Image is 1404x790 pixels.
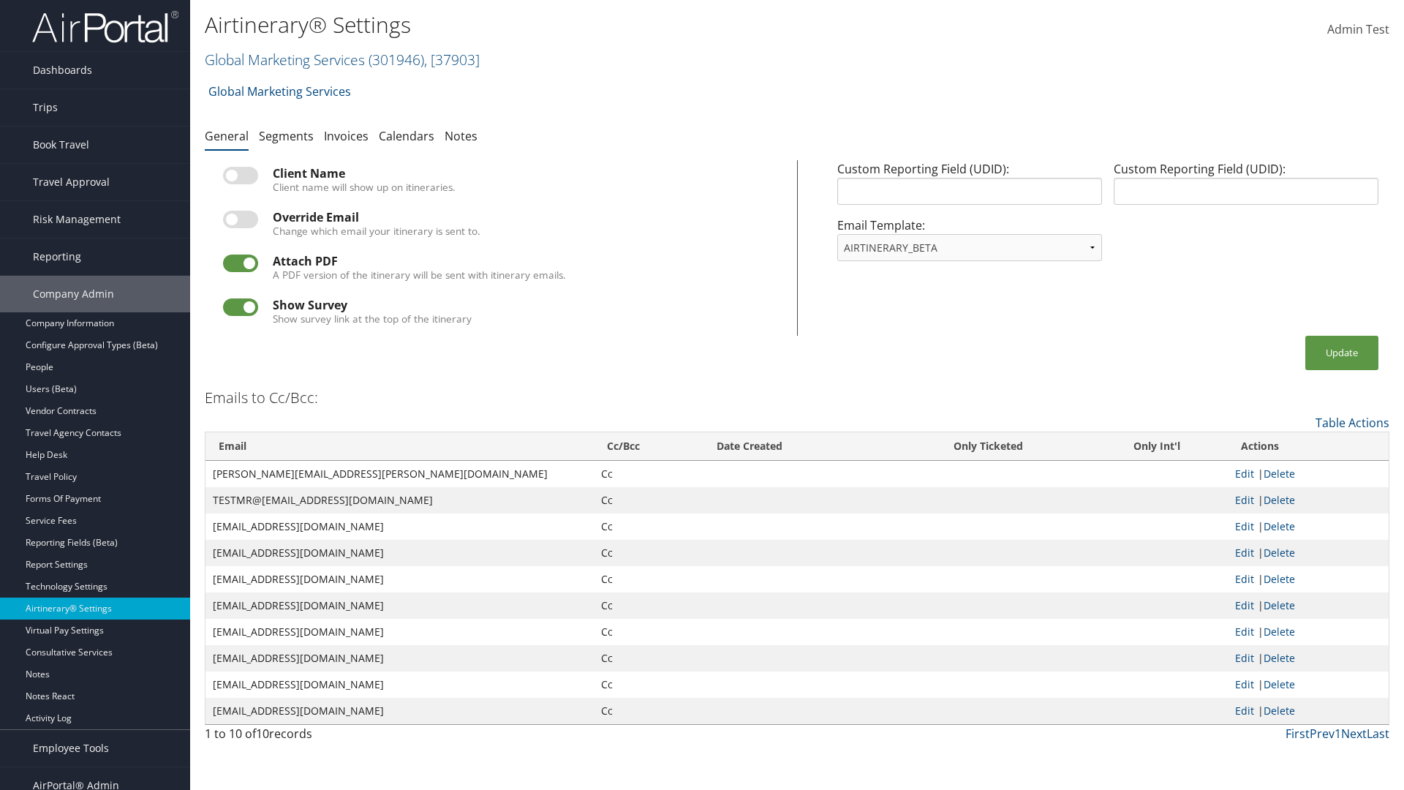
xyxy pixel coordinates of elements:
[32,10,178,44] img: airportal-logo.png
[1264,651,1295,665] a: Delete
[369,50,424,69] span: ( 301946 )
[594,671,703,698] td: Cc
[1264,467,1295,481] a: Delete
[1327,7,1389,53] a: Admin Test
[445,128,478,144] a: Notes
[594,592,703,619] td: Cc
[33,164,110,200] span: Travel Approval
[594,645,703,671] td: Cc
[205,432,594,461] th: Email: activate to sort column ascending
[1228,619,1389,645] td: |
[273,180,456,195] label: Client name will show up on itineraries.
[324,128,369,144] a: Invoices
[1228,432,1389,461] th: Actions
[703,432,891,461] th: Date Created: activate to sort column ascending
[1264,598,1295,612] a: Delete
[594,566,703,592] td: Cc
[1228,487,1389,513] td: |
[594,487,703,513] td: Cc
[594,461,703,487] td: Cc
[205,487,594,513] td: TESTMR@[EMAIL_ADDRESS][DOMAIN_NAME]
[205,10,994,40] h1: Airtinerary® Settings
[205,592,594,619] td: [EMAIL_ADDRESS][DOMAIN_NAME]
[33,52,92,89] span: Dashboards
[1367,726,1389,742] a: Last
[1310,726,1335,742] a: Prev
[1264,572,1295,586] a: Delete
[1235,704,1254,718] a: Edit
[1228,671,1389,698] td: |
[273,224,480,238] label: Change which email your itinerary is sent to.
[1228,540,1389,566] td: |
[273,298,779,312] div: Show Survey
[1228,513,1389,540] td: |
[1264,493,1295,507] a: Delete
[205,671,594,698] td: [EMAIL_ADDRESS][DOMAIN_NAME]
[256,726,269,742] span: 10
[33,89,58,126] span: Trips
[205,698,594,724] td: [EMAIL_ADDRESS][DOMAIN_NAME]
[1228,566,1389,592] td: |
[831,160,1108,217] div: Custom Reporting Field (UDID):
[1235,572,1254,586] a: Edit
[33,201,121,238] span: Risk Management
[33,730,109,767] span: Employee Tools
[259,128,314,144] a: Segments
[891,432,1086,461] th: Only Ticketed: activate to sort column ascending
[273,167,779,180] div: Client Name
[205,566,594,592] td: [EMAIL_ADDRESS][DOMAIN_NAME]
[205,645,594,671] td: [EMAIL_ADDRESS][DOMAIN_NAME]
[1235,546,1254,560] a: Edit
[1264,519,1295,533] a: Delete
[594,513,703,540] td: Cc
[273,211,779,224] div: Override Email
[208,77,351,106] a: Global Marketing Services
[33,127,89,163] span: Book Travel
[205,461,594,487] td: [PERSON_NAME][EMAIL_ADDRESS][PERSON_NAME][DOMAIN_NAME]
[33,276,114,312] span: Company Admin
[594,698,703,724] td: Cc
[1108,160,1384,217] div: Custom Reporting Field (UDID):
[205,725,492,750] div: 1 to 10 of records
[205,50,480,69] a: Global Marketing Services
[1235,625,1254,639] a: Edit
[1228,645,1389,671] td: |
[594,432,703,461] th: Cc/Bcc: activate to sort column ascending
[205,128,249,144] a: General
[205,540,594,566] td: [EMAIL_ADDRESS][DOMAIN_NAME]
[33,238,81,275] span: Reporting
[1235,598,1254,612] a: Edit
[1264,625,1295,639] a: Delete
[1228,461,1389,487] td: |
[1235,677,1254,691] a: Edit
[1228,698,1389,724] td: |
[1286,726,1310,742] a: First
[831,217,1108,273] div: Email Template:
[1305,336,1378,370] button: Update
[1085,432,1227,461] th: Only Int'l: activate to sort column ascending
[1341,726,1367,742] a: Next
[594,619,703,645] td: Cc
[1235,651,1254,665] a: Edit
[1327,21,1389,37] span: Admin Test
[273,312,472,326] label: Show survey link at the top of the itinerary
[1235,467,1254,481] a: Edit
[1228,592,1389,619] td: |
[1264,677,1295,691] a: Delete
[205,388,318,408] h3: Emails to Cc/Bcc:
[1235,519,1254,533] a: Edit
[273,268,566,282] label: A PDF version of the itinerary will be sent with itinerary emails.
[205,619,594,645] td: [EMAIL_ADDRESS][DOMAIN_NAME]
[1264,546,1295,560] a: Delete
[273,255,779,268] div: Attach PDF
[1264,704,1295,718] a: Delete
[424,50,480,69] span: , [ 37903 ]
[1335,726,1341,742] a: 1
[594,540,703,566] td: Cc
[1235,493,1254,507] a: Edit
[379,128,434,144] a: Calendars
[205,513,594,540] td: [EMAIL_ADDRESS][DOMAIN_NAME]
[1316,415,1389,431] a: Table Actions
